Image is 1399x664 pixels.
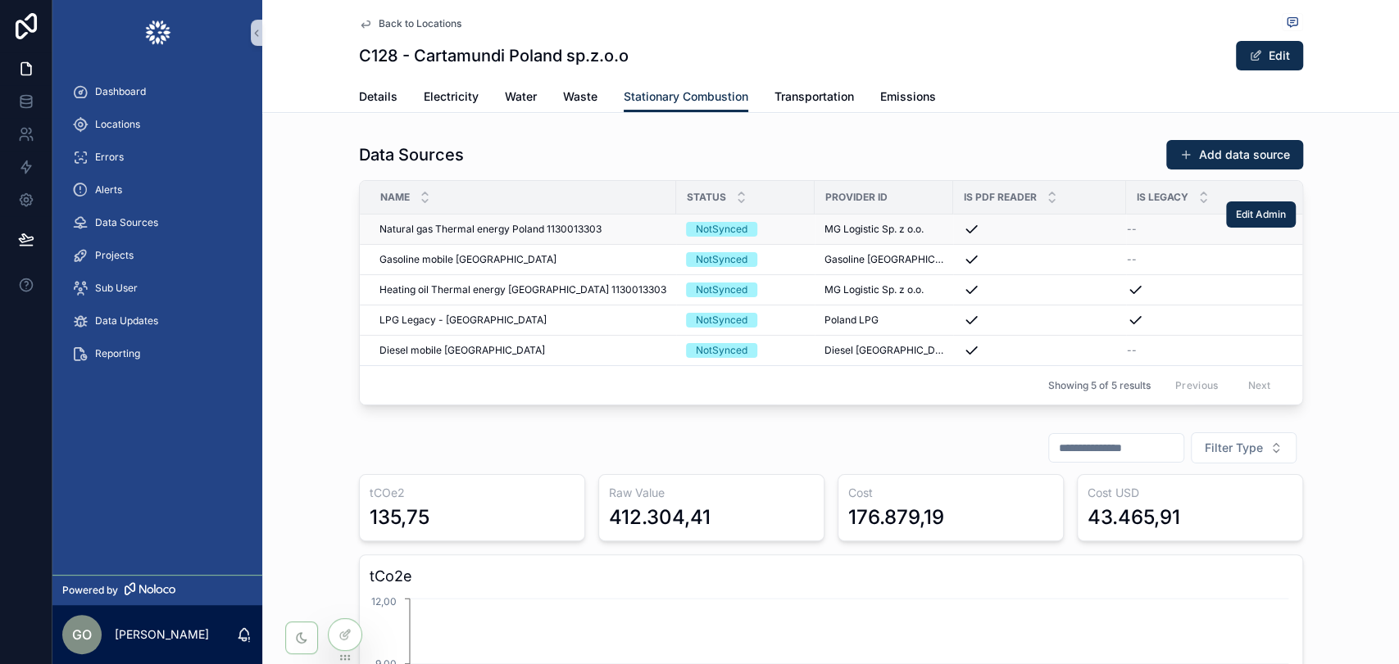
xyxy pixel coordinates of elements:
span: Water [505,88,537,105]
h3: Cost USD [1088,485,1292,501]
span: Errors [95,151,124,164]
a: NotSynced [686,282,805,297]
div: scrollable content [52,65,262,390]
a: Alerts [62,175,252,205]
button: Add data source [1166,140,1303,169]
span: Is Legacy [1137,191,1188,204]
a: -- [1127,344,1293,357]
div: NotSynced [696,252,747,267]
span: -- [1127,223,1137,236]
div: NotSynced [696,343,747,358]
span: Details [359,88,397,105]
span: Locations [95,118,140,131]
a: Data Updates [62,306,252,336]
span: Provider Id [825,191,888,204]
a: Details [359,82,397,115]
div: 412.304,41 [609,504,711,531]
span: Emissions [880,88,936,105]
tspan: 12,00 [370,595,396,608]
div: 135,75 [370,504,429,531]
h1: C128 - Cartamundi Poland sp.z.o.o [359,44,629,67]
span: Reporting [95,347,140,360]
a: Back to Locations [359,17,461,30]
span: Sub User [95,282,138,295]
h3: tCo2e [370,565,1292,588]
div: NotSynced [696,313,747,327]
span: Diesel mobile [GEOGRAPHIC_DATA] [379,344,545,357]
button: Edit Admin [1226,201,1296,228]
a: Dashboard [62,77,252,106]
span: -- [1127,344,1137,357]
p: [PERSON_NAME] [115,626,209,643]
span: GO [72,625,92,644]
a: NotSynced [686,343,805,358]
span: Poland LPG [824,314,879,327]
a: MG Logistic Sp. z o.o. [824,223,943,236]
span: MG Logistic Sp. z o.o. [824,223,924,236]
h1: Data Sources [359,143,464,166]
a: Gasoline [GEOGRAPHIC_DATA] [824,253,943,266]
a: MG Logistic Sp. z o.o. [824,283,943,296]
h3: tCOe2 [370,485,575,501]
a: Water [505,82,537,115]
button: Edit [1236,41,1303,70]
div: 176.879,19 [848,504,944,531]
button: Select Button [1191,432,1297,463]
span: Dashboard [95,85,146,98]
span: Natural gas Thermal energy Poland 1130013303 [379,223,602,236]
a: Errors [62,142,252,172]
span: Waste [563,88,597,105]
a: Reporting [62,339,252,368]
span: -- [1127,253,1137,266]
span: Showing 5 of 5 results [1048,379,1151,392]
span: Back to Locations [379,17,461,30]
span: Is PDF Reader [964,191,1037,204]
a: Stationary Combustion [624,82,748,113]
a: Powered by [52,575,262,605]
a: Locations [62,110,252,139]
a: Natural gas Thermal energy Poland 1130013303 [379,223,666,236]
span: Gasoline mobile [GEOGRAPHIC_DATA] [379,253,556,266]
a: Transportation [774,82,854,115]
div: NotSynced [696,282,747,297]
a: Data Sources [62,208,252,237]
h3: Raw Value [609,485,814,501]
a: LPG Legacy - [GEOGRAPHIC_DATA] [379,314,666,327]
a: Waste [563,82,597,115]
span: Data Sources [95,216,158,229]
h3: Cost [848,485,1053,501]
span: MG Logistic Sp. z o.o. [824,283,924,296]
a: Gasoline mobile [GEOGRAPHIC_DATA] [379,253,666,266]
span: Edit Admin [1236,208,1286,221]
a: Poland LPG [824,314,943,327]
a: NotSynced [686,222,805,237]
a: NotSynced [686,313,805,327]
a: -- [1127,223,1293,236]
a: -- [1127,253,1293,266]
a: Diesel [GEOGRAPHIC_DATA] [824,344,943,357]
div: NotSynced [696,222,747,237]
a: Heating oil Thermal energy [GEOGRAPHIC_DATA] 1130013303 [379,283,666,296]
a: Emissions [880,82,936,115]
div: 43.465,91 [1088,504,1180,531]
span: LPG Legacy - [GEOGRAPHIC_DATA] [379,314,547,327]
span: Powered by [62,584,118,597]
a: Electricity [424,82,479,115]
span: Data Updates [95,314,158,327]
span: Transportation [774,88,854,105]
span: Status [687,191,726,204]
span: Alerts [95,183,122,196]
span: Filter Type [1205,440,1263,456]
span: Projects [95,249,134,262]
a: Projects [62,241,252,270]
span: Electricity [424,88,479,105]
a: Diesel mobile [GEOGRAPHIC_DATA] [379,344,666,357]
img: App logo [144,20,171,46]
a: NotSynced [686,252,805,267]
span: Stationary Combustion [624,88,748,105]
span: Name [380,191,410,204]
